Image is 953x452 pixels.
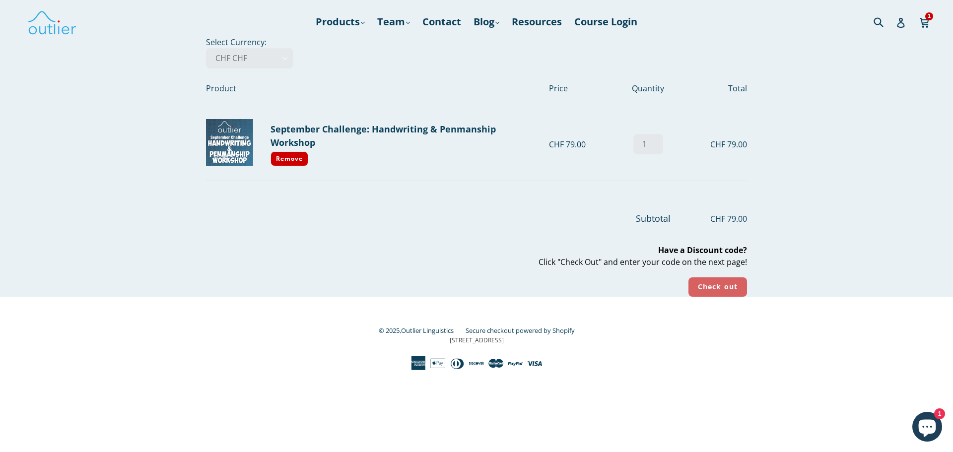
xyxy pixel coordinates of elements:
img: September Challenge: Handwriting & Penmanship Workshop [206,119,253,166]
th: Quantity [618,68,679,108]
a: Blog [469,13,504,31]
div: CHF 79.00 [549,138,617,150]
a: Remove [271,151,308,166]
a: Outlier Linguistics [401,326,454,335]
a: Resources [507,13,567,31]
b: Have a Discount code? [658,245,747,256]
span: CHF 79.00 [673,213,747,225]
a: Secure checkout powered by Shopify [466,326,575,335]
img: Outlier Linguistics [27,7,77,36]
a: 1 [919,10,931,33]
span: Subtotal [636,212,671,224]
th: Product [206,68,549,108]
small: © 2025, [379,326,464,335]
th: Total [678,68,747,108]
span: 1 [925,12,933,20]
a: Products [311,13,370,31]
a: Course Login [569,13,642,31]
input: Search [871,11,898,32]
p: Click "Check Out" and enter your code on the next page! [206,244,747,268]
input: Check out [688,277,747,297]
a: Team [372,13,415,31]
a: Contact [417,13,466,31]
p: [STREET_ADDRESS] [206,336,747,345]
div: CHF 79.00 [678,138,747,150]
div: Select Currency: [179,36,774,297]
inbox-online-store-chat: Shopify online store chat [909,412,945,444]
th: Price [549,68,617,108]
a: September Challenge: Handwriting & Penmanship Workshop [271,123,496,148]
